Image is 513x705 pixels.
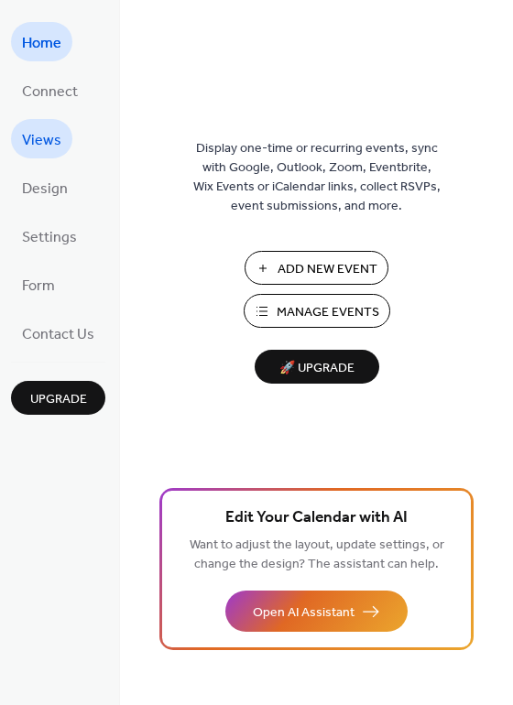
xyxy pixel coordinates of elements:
a: Views [11,119,72,158]
span: Connect [22,78,78,106]
button: Open AI Assistant [225,591,408,632]
button: Add New Event [245,251,388,285]
a: Home [11,22,72,61]
span: Design [22,175,68,203]
span: 🚀 Upgrade [266,356,368,381]
a: Contact Us [11,313,105,352]
span: Manage Events [277,303,379,322]
span: Open AI Assistant [253,603,355,623]
span: Home [22,29,61,58]
a: Connect [11,70,89,110]
span: Form [22,272,55,300]
a: Design [11,168,79,207]
span: Contact Us [22,320,94,349]
button: Upgrade [11,381,105,415]
span: Add New Event [278,260,377,279]
button: Manage Events [244,294,390,328]
span: Display one-time or recurring events, sync with Google, Outlook, Zoom, Eventbrite, Wix Events or ... [193,139,441,216]
a: Form [11,265,66,304]
span: Upgrade [30,390,87,409]
button: 🚀 Upgrade [255,350,379,384]
span: Edit Your Calendar with AI [225,505,408,531]
span: Want to adjust the layout, update settings, or change the design? The assistant can help. [190,533,444,577]
a: Settings [11,216,88,255]
span: Settings [22,223,77,252]
span: Views [22,126,61,155]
